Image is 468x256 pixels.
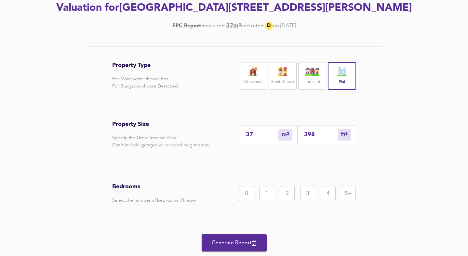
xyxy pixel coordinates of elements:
[112,183,196,190] h3: Bedrooms
[259,186,274,201] div: 1
[334,67,350,76] img: flat-icon
[341,186,356,201] div: 5+
[278,129,292,141] div: m²
[273,22,279,30] div: on
[271,78,294,86] label: Semi-Detach
[244,78,261,86] label: Detached
[201,22,225,30] div: measured
[202,234,267,251] button: Generate Report
[274,67,291,76] img: house-icon
[208,238,260,248] span: Generate Report
[241,22,264,30] div: and rated
[112,75,178,90] p: For Maisonette choose Flat For Bungalow choose Detached
[226,22,241,30] b: 37 m²
[280,186,295,201] div: 2
[305,78,320,86] label: Terraced
[50,1,418,15] h2: Valuation for [GEOGRAPHIC_DATA][STREET_ADDRESS][PERSON_NAME]
[172,22,201,30] a: EPC Report
[172,22,296,30] div: [DATE]
[328,62,356,90] div: Flat
[112,134,209,149] p: Specify the Gross Internal Area Don't include garages or reduced height areas
[112,121,209,128] h3: Property Size
[304,67,320,76] img: house-icon
[338,129,351,141] div: m²
[321,186,336,201] div: 4
[112,62,178,69] h3: Property Type
[269,62,297,90] div: Semi-Detach
[239,186,254,201] div: 0
[239,62,267,90] div: Detached
[300,186,315,201] div: 3
[298,62,326,90] div: Terraced
[304,131,338,138] input: Sqft
[112,197,196,204] p: Select the number of bedrooms if known
[265,22,273,30] div: D
[246,131,278,138] input: Enter sqm
[339,78,345,86] label: Flat
[245,67,261,76] img: house-icon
